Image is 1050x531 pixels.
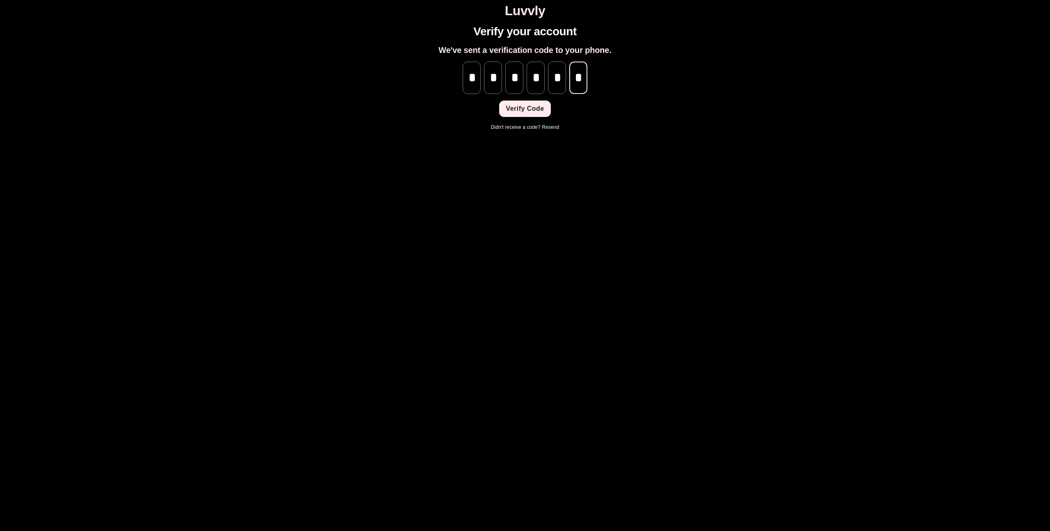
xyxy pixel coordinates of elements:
[499,101,550,117] button: Verify Code
[3,3,1047,18] h1: Luvvly
[438,45,611,55] h2: We've sent a verification code to your phone.
[542,124,559,130] a: Resend
[473,25,577,39] h1: Verify your account
[491,124,559,131] p: Didn't receive a code?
